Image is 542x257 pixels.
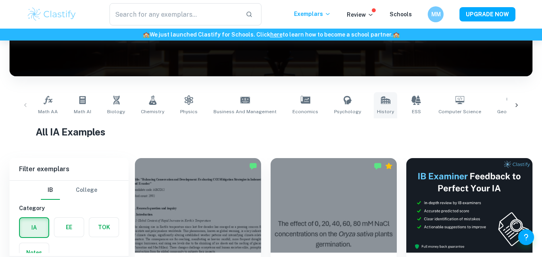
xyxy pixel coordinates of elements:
[412,108,421,115] span: ESS
[180,108,198,115] span: Physics
[249,162,257,170] img: Marked
[428,6,444,22] button: MM
[19,204,119,213] h6: Category
[431,10,440,19] h6: MM
[89,218,119,237] button: TOK
[385,162,393,170] div: Premium
[438,108,481,115] span: Computer Science
[2,30,540,39] h6: We just launched Clastify for Schools. Click to learn how to become a school partner.
[27,6,77,22] img: Clastify logo
[141,108,164,115] span: Chemistry
[20,218,48,237] button: IA
[292,108,318,115] span: Economics
[74,108,91,115] span: Math AI
[459,7,515,21] button: UPGRADE NOW
[54,218,84,237] button: EE
[143,31,150,38] span: 🏫
[390,11,412,17] a: Schools
[213,108,277,115] span: Business and Management
[76,181,97,200] button: College
[38,108,58,115] span: Math AA
[393,31,400,38] span: 🏫
[36,125,506,139] h1: All IA Examples
[334,108,361,115] span: Psychology
[41,181,60,200] button: IB
[377,108,394,115] span: History
[110,3,239,25] input: Search for any exemplars...
[518,229,534,245] button: Help and Feedback
[270,31,283,38] a: here
[347,10,374,19] p: Review
[294,10,331,18] p: Exemplars
[374,162,382,170] img: Marked
[406,158,532,253] img: Thumbnail
[10,158,129,180] h6: Filter exemplars
[107,108,125,115] span: Biology
[497,108,523,115] span: Geography
[41,181,97,200] div: Filter type choice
